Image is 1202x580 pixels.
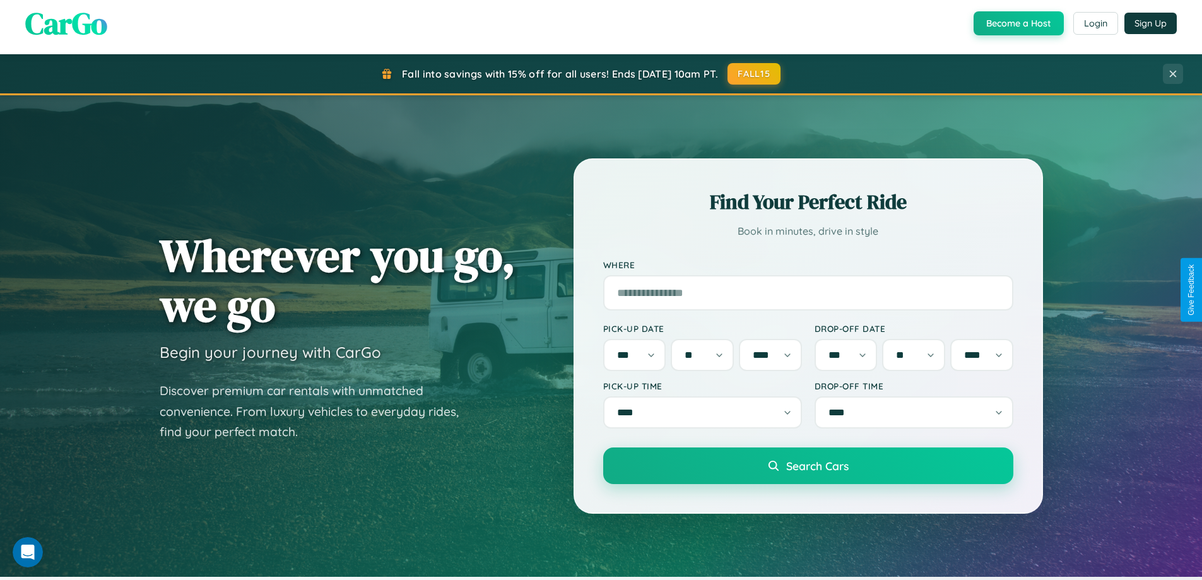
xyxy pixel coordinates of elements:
h3: Begin your journey with CarGo [160,343,381,362]
p: Book in minutes, drive in style [603,222,1013,240]
button: Sign Up [1124,13,1177,34]
p: Discover premium car rentals with unmatched convenience. From luxury vehicles to everyday rides, ... [160,381,475,442]
label: Drop-off Date [815,323,1013,334]
button: Login [1073,12,1118,35]
label: Pick-up Date [603,323,802,334]
label: Where [603,259,1013,270]
iframe: Intercom live chat [13,537,43,567]
button: FALL15 [728,63,781,85]
button: Become a Host [974,11,1064,35]
label: Drop-off Time [815,381,1013,391]
h2: Find Your Perfect Ride [603,188,1013,216]
h1: Wherever you go, we go [160,230,516,330]
label: Pick-up Time [603,381,802,391]
span: Fall into savings with 15% off for all users! Ends [DATE] 10am PT. [402,68,718,80]
span: Search Cars [786,459,849,473]
span: CarGo [25,3,107,44]
div: Give Feedback [1187,264,1196,316]
button: Search Cars [603,447,1013,484]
